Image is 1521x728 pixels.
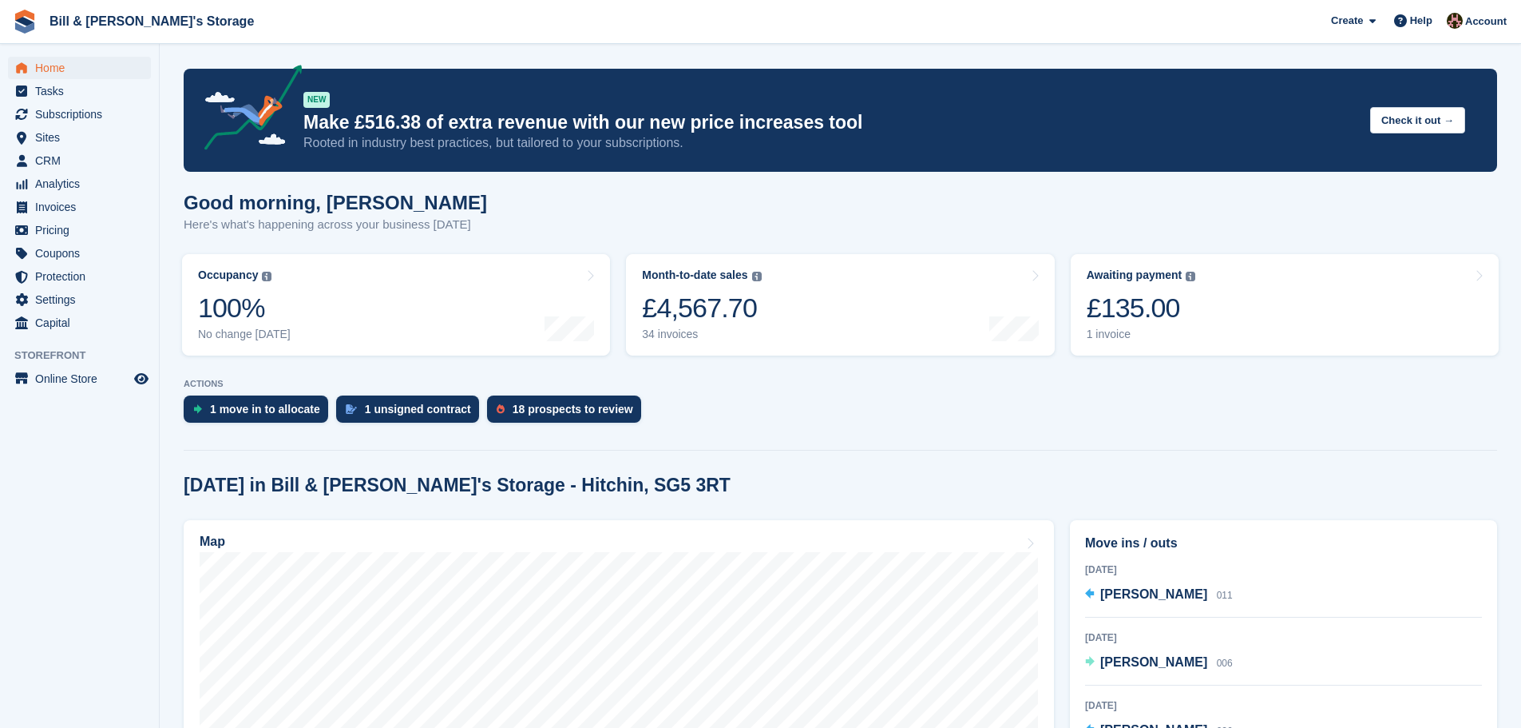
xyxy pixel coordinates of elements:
[1410,13,1432,29] span: Help
[1186,272,1195,281] img: icon-info-grey-7440780725fd019a000dd9b08b2336e03edf1995a4989e88bcd33f0948082b44.svg
[1085,631,1482,645] div: [DATE]
[184,216,487,234] p: Here's what's happening across your business [DATE]
[303,134,1357,152] p: Rooted in industry best practices, but tailored to your subscriptions.
[35,368,131,390] span: Online Store
[184,475,731,496] h2: [DATE] in Bill & [PERSON_NAME]'s Storage - Hitchin, SG5 3RT
[1085,698,1482,713] div: [DATE]
[497,404,505,414] img: prospect-51fa495bee0391a8d652442698ab0144808aea92771e9ea1ae160a38d050c398.svg
[210,403,320,416] div: 1 move in to allocate
[191,65,303,156] img: price-adjustments-announcement-icon-8257ccfd72463d97f412b2fc003d46551f7dbcb40ab6d574587a9cd5c0d94...
[8,196,151,218] a: menu
[132,369,151,388] a: Preview store
[35,196,131,218] span: Invoices
[35,173,131,195] span: Analytics
[14,348,159,364] span: Storefront
[8,219,151,241] a: menu
[182,254,610,356] a: Occupancy 100% No change [DATE]
[1465,14,1507,30] span: Account
[35,265,131,288] span: Protection
[1085,585,1233,606] a: [PERSON_NAME] 011
[35,219,131,241] span: Pricing
[642,292,761,324] div: £4,567.70
[35,312,131,334] span: Capital
[8,265,151,288] a: menu
[35,103,131,125] span: Subscriptions
[626,254,1054,356] a: Month-to-date sales £4,567.70 34 invoices
[513,403,633,416] div: 18 prospects to review
[8,288,151,311] a: menu
[1217,658,1233,669] span: 006
[184,379,1497,389] p: ACTIONS
[1085,534,1482,553] h2: Move ins / outs
[193,404,202,414] img: move_ins_to_allocate_icon-fdf77a2bb77ea45bf5b3d319d69a93e2d87916cf1d5bf7949dd705db3b84f3ca.svg
[1447,13,1463,29] img: Jack Bottesch
[1217,590,1233,601] span: 011
[35,242,131,265] span: Coupons
[1085,653,1233,674] a: [PERSON_NAME] 006
[198,292,291,324] div: 100%
[642,269,747,282] div: Month-to-date sales
[198,269,258,282] div: Occupancy
[752,272,762,281] img: icon-info-grey-7440780725fd019a000dd9b08b2336e03edf1995a4989e88bcd33f0948082b44.svg
[262,272,271,281] img: icon-info-grey-7440780725fd019a000dd9b08b2336e03edf1995a4989e88bcd33f0948082b44.svg
[43,8,260,34] a: Bill & [PERSON_NAME]'s Storage
[35,126,131,149] span: Sites
[8,103,151,125] a: menu
[642,328,761,341] div: 34 invoices
[336,396,487,431] a: 1 unsigned contract
[200,535,225,549] h2: Map
[184,192,487,213] h1: Good morning, [PERSON_NAME]
[8,57,151,79] a: menu
[365,403,471,416] div: 1 unsigned contract
[303,92,330,108] div: NEW
[1087,292,1196,324] div: £135.00
[8,173,151,195] a: menu
[487,396,649,431] a: 18 prospects to review
[1085,563,1482,577] div: [DATE]
[184,396,336,431] a: 1 move in to allocate
[8,80,151,102] a: menu
[1370,107,1465,133] button: Check it out →
[35,288,131,311] span: Settings
[346,404,357,414] img: contract_signature_icon-13c848040528278c33f63329250d36e43548de30e8caae1d1a13099fd9432cc5.svg
[8,149,151,172] a: menu
[1100,587,1207,601] span: [PERSON_NAME]
[1087,328,1196,341] div: 1 invoice
[198,328,291,341] div: No change [DATE]
[303,111,1357,134] p: Make £516.38 of extra revenue with our new price increases tool
[8,368,151,390] a: menu
[8,312,151,334] a: menu
[35,80,131,102] span: Tasks
[13,10,37,34] img: stora-icon-8386f47178a22dfd0bd8f6a31ec36ba5ce8667c1dd55bd0f319d3a0aa187defe.svg
[1087,269,1182,282] div: Awaiting payment
[1071,254,1499,356] a: Awaiting payment £135.00 1 invoice
[35,149,131,172] span: CRM
[35,57,131,79] span: Home
[8,242,151,265] a: menu
[1100,655,1207,669] span: [PERSON_NAME]
[8,126,151,149] a: menu
[1331,13,1363,29] span: Create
